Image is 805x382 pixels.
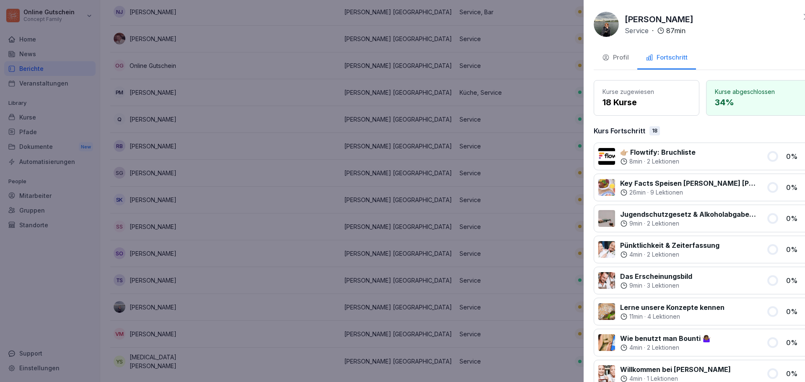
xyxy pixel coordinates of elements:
[620,364,731,374] p: Willkommen bei [PERSON_NAME]
[650,188,683,197] p: 9 Lektionen
[620,250,719,259] div: ·
[629,343,642,352] p: 4 min
[629,312,643,321] p: 11 min
[647,219,679,228] p: 2 Lektionen
[647,250,679,259] p: 2 Lektionen
[602,87,691,96] p: Kurse zugewiesen
[594,47,637,70] button: Profil
[594,126,645,136] p: Kurs Fortschritt
[625,26,649,36] p: Service
[625,13,693,26] p: [PERSON_NAME]
[637,47,696,70] button: Fortschritt
[715,87,803,96] p: Kurse abgeschlossen
[620,219,756,228] div: ·
[594,12,619,37] img: oj02ucbfsd6k43wmr7aorzga.png
[649,126,660,135] div: 18
[647,343,679,352] p: 2 Lektionen
[715,96,803,109] p: 34 %
[625,26,686,36] div: ·
[620,157,696,166] div: ·
[620,147,696,157] p: 👉🏼 Flowtify: Bruchliste
[647,157,679,166] p: 2 Lektionen
[629,157,642,166] p: 8 min
[629,281,642,290] p: 9 min
[620,271,692,281] p: Das Erscheinungsbild
[620,333,711,343] p: Wie benutzt man Bounti 🤷🏾‍♀️
[629,219,642,228] p: 9 min
[647,312,680,321] p: 4 Lektionen
[646,53,688,62] div: Fortschritt
[620,240,719,250] p: Pünktlichkeit & Zeiterfassung
[620,188,756,197] div: ·
[629,188,646,197] p: 26 min
[629,250,642,259] p: 4 min
[647,281,679,290] p: 3 Lektionen
[620,209,756,219] p: Jugendschutzgesetz & Alkoholabgabe in der Gastronomie 🧒🏽
[620,178,756,188] p: Key Facts Speisen [PERSON_NAME] [PERSON_NAME] 🥗
[602,96,691,109] p: 18 Kurse
[666,26,686,36] p: 87 min
[620,281,692,290] div: ·
[620,343,711,352] div: ·
[620,312,724,321] div: ·
[620,302,724,312] p: Lerne unsere Konzepte kennen
[602,53,629,62] div: Profil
